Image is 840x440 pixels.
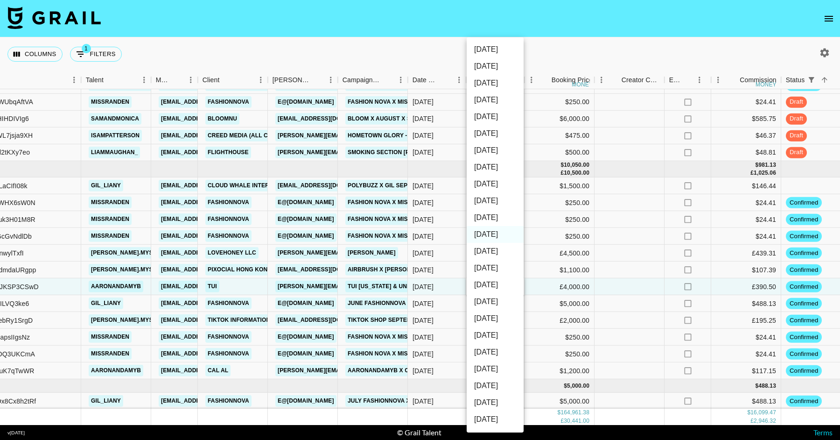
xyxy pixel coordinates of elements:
li: [DATE] [467,310,524,327]
li: [DATE] [467,41,524,58]
li: [DATE] [467,125,524,142]
li: [DATE] [467,293,524,310]
li: [DATE] [467,58,524,75]
li: [DATE] [467,260,524,277]
li: [DATE] [467,108,524,125]
li: [DATE] [467,226,524,243]
li: [DATE] [467,377,524,394]
li: [DATE] [467,142,524,159]
li: [DATE] [467,75,524,92]
li: [DATE] [467,92,524,108]
li: [DATE] [467,411,524,428]
li: [DATE] [467,176,524,192]
li: [DATE] [467,192,524,209]
li: [DATE] [467,361,524,377]
li: [DATE] [467,394,524,411]
li: [DATE] [467,327,524,344]
li: [DATE] [467,344,524,361]
li: [DATE] [467,209,524,226]
li: [DATE] [467,159,524,176]
li: [DATE] [467,277,524,293]
li: [DATE] [467,243,524,260]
